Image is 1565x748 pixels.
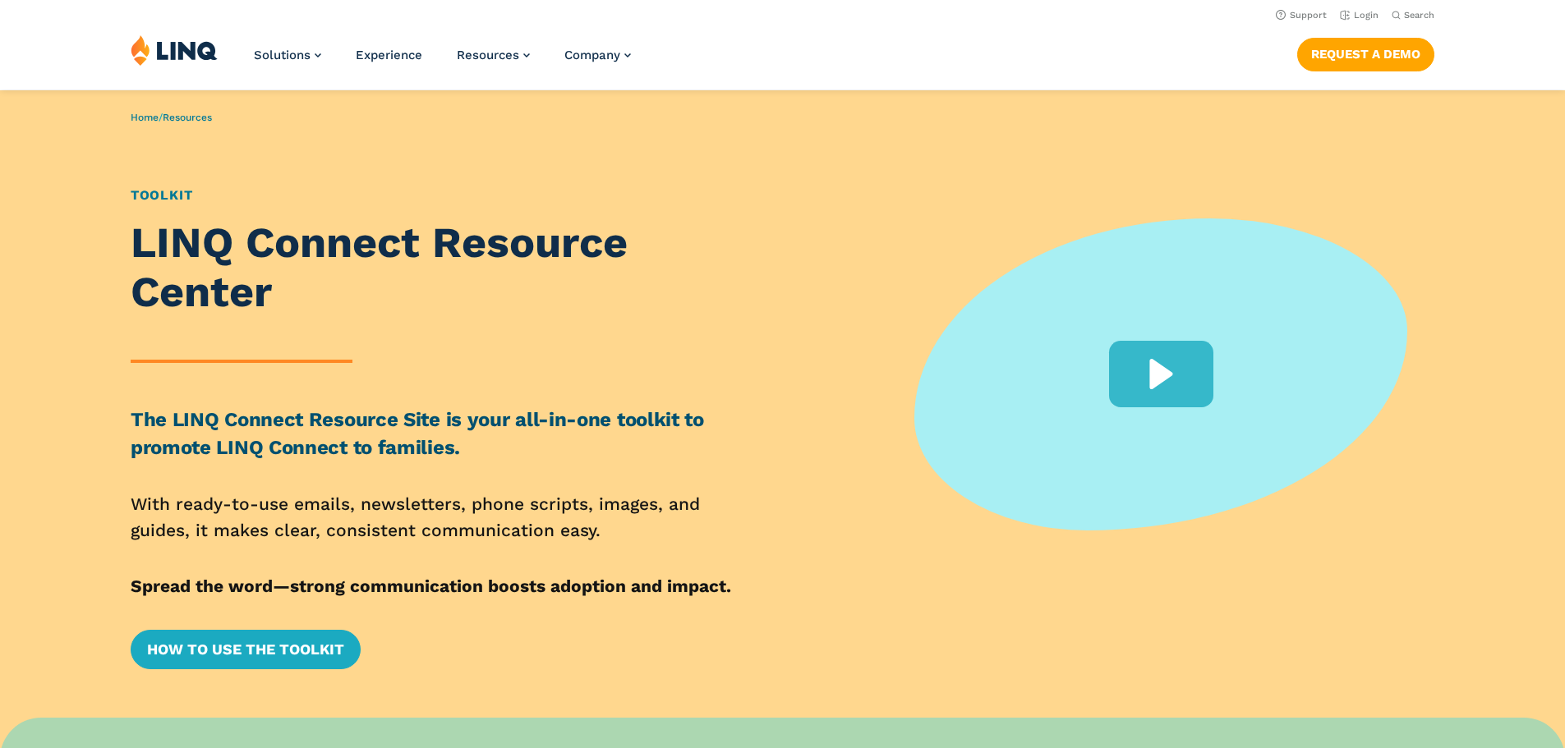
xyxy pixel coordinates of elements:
[1297,34,1434,71] nav: Button Navigation
[131,576,731,596] strong: Spread the word—strong communication boosts adoption and impact.
[1109,341,1213,407] div: Play
[131,34,218,66] img: LINQ | K‑12 Software
[254,34,631,89] nav: Primary Navigation
[1276,10,1327,21] a: Support
[1297,38,1434,71] a: Request a Demo
[254,48,311,62] span: Solutions
[131,112,212,123] span: /
[254,48,321,62] a: Solutions
[457,48,530,62] a: Resources
[131,630,361,669] a: How to Use the Toolkit
[356,48,422,62] a: Experience
[131,408,704,459] strong: The LINQ Connect Resource Site is your all-in-one toolkit to promote LINQ Connect to families.
[457,48,519,62] span: Resources
[163,112,212,123] a: Resources
[131,187,193,203] a: Toolkit
[131,218,763,317] h1: LINQ Connect Resource Center
[1392,9,1434,21] button: Open Search Bar
[564,48,631,62] a: Company
[1340,10,1379,21] a: Login
[131,112,159,123] a: Home
[1404,10,1434,21] span: Search
[131,491,763,544] p: With ready-to-use emails, newsletters, phone scripts, images, and guides, it makes clear, consist...
[564,48,620,62] span: Company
